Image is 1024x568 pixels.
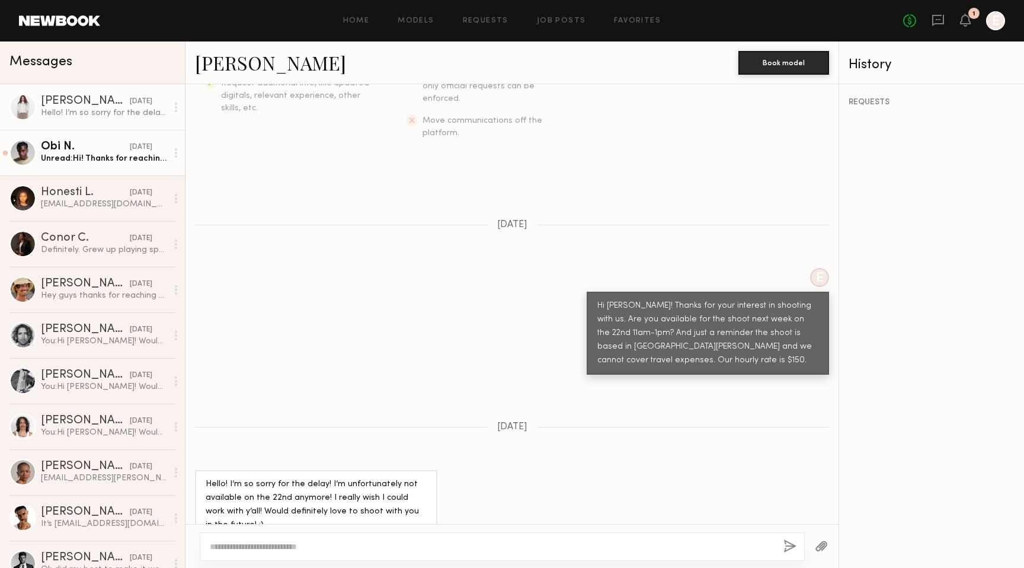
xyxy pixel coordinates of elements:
div: [DATE] [130,461,152,473]
div: [PERSON_NAME] [41,324,130,336]
div: [DATE] [130,142,152,153]
div: [DATE] [130,553,152,564]
div: 1 [972,11,975,17]
div: You: Hi [PERSON_NAME]! Would you be interested in shooting with us at Nomad? We make phone cases,... [41,336,167,347]
span: Expect verbal commitments to hold - only official requests can be enforced. [423,70,572,103]
div: [PERSON_NAME] [41,506,130,518]
div: It’s [EMAIL_ADDRESS][DOMAIN_NAME] [41,518,167,529]
span: Messages [9,55,72,69]
a: Models [398,17,434,25]
div: [PERSON_NAME] [41,552,130,564]
div: You: Hi [PERSON_NAME]! Would you be interested in shooting with us at Nomad? We make phone cases,... [41,381,167,393]
div: [PERSON_NAME] [41,278,130,290]
a: Requests [463,17,508,25]
div: [DATE] [130,96,152,107]
a: Favorites [614,17,661,25]
div: Hi [PERSON_NAME]! Thanks for your interest in shooting with us. Are you available for the shoot n... [597,299,818,368]
div: [EMAIL_ADDRESS][PERSON_NAME][DOMAIN_NAME] [41,473,167,484]
div: [PERSON_NAME] [41,461,130,473]
span: [DATE] [497,422,527,432]
div: REQUESTS [849,98,1015,107]
button: Book model [738,51,829,75]
a: Job Posts [537,17,586,25]
div: [PERSON_NAME] [41,369,130,381]
div: [DATE] [130,279,152,290]
span: Move communications off the platform. [423,117,542,137]
div: [EMAIL_ADDRESS][DOMAIN_NAME] [41,199,167,210]
div: [DATE] [130,507,152,518]
div: Unread: Hi! Thanks for reaching out. I honestly would have loved to. But the distance with no tra... [41,153,167,164]
a: Home [343,17,370,25]
div: Definitely. Grew up playing sports and still play. Won’t be an issue! [41,244,167,256]
div: [DATE] [130,187,152,199]
div: [PERSON_NAME] [41,95,130,107]
span: Request additional info, like updated digitals, relevant experience, other skills, etc. [221,79,369,112]
a: E [986,11,1005,30]
a: [PERSON_NAME] [195,50,346,75]
div: [PERSON_NAME] [41,415,130,427]
div: Hey guys thanks for reaching out. I can’t do it for the rate if we could bump it a bit higher I w... [41,290,167,301]
div: [DATE] [130,233,152,244]
span: [DATE] [497,220,527,230]
a: Book model [738,57,829,67]
div: History [849,58,1015,72]
div: [DATE] [130,370,152,381]
div: Honesti L. [41,187,130,199]
div: [DATE] [130,324,152,336]
div: Conor C. [41,232,130,244]
div: Obi N. [41,141,130,153]
div: [DATE] [130,416,152,427]
div: You: Hi [PERSON_NAME]! Would you be interested in shooting with us at Nomad? We make phone cases,... [41,427,167,438]
div: Hello! I’m so sorry for the delay! I’m unfortunately not available on the 22nd anymore! I really ... [206,478,427,532]
div: Hello! I’m so sorry for the delay! I’m unfortunately not available on the 22nd anymore! I really ... [41,107,167,119]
